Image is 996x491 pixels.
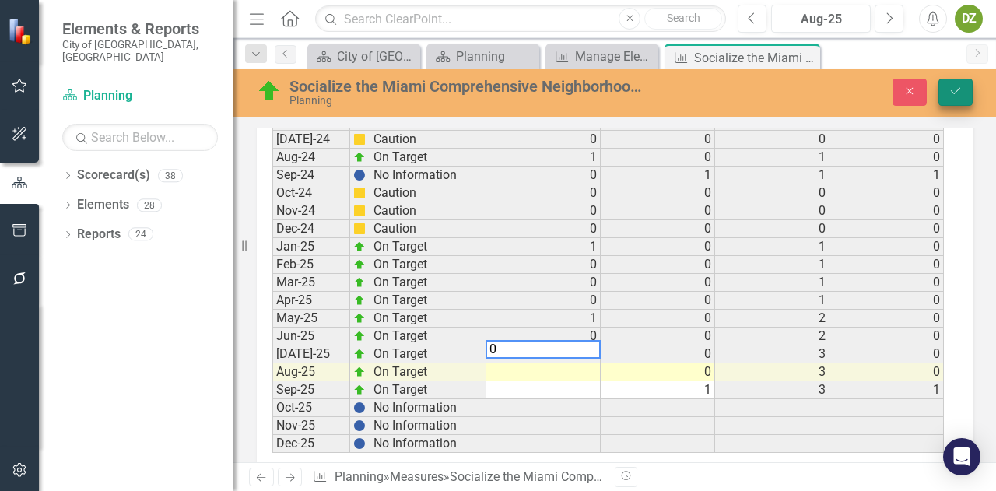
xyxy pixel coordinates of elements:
[829,363,944,381] td: 0
[77,226,121,244] a: Reports
[62,19,218,38] span: Elements & Reports
[486,274,601,292] td: 0
[272,202,350,220] td: Nov-24
[353,402,366,414] img: BgCOk07PiH71IgAAAABJRU5ErkJggg==
[829,184,944,202] td: 0
[549,47,654,66] a: Manage Elements
[272,381,350,399] td: Sep-25
[829,274,944,292] td: 0
[272,345,350,363] td: [DATE]-25
[486,238,601,256] td: 1
[289,95,647,107] div: Planning
[486,131,601,149] td: 0
[601,381,715,399] td: 1
[601,238,715,256] td: 0
[272,435,350,453] td: Dec-25
[575,47,654,66] div: Manage Elements
[272,220,350,238] td: Dec-24
[601,345,715,363] td: 0
[77,196,129,214] a: Elements
[353,366,366,378] img: zOikAAAAAElFTkSuQmCC
[829,256,944,274] td: 0
[601,292,715,310] td: 0
[370,167,486,184] td: No Information
[272,363,350,381] td: Aug-25
[272,131,350,149] td: [DATE]-24
[715,310,829,328] td: 2
[370,310,486,328] td: On Target
[829,381,944,399] td: 1
[128,228,153,241] div: 24
[450,469,855,484] div: Socialize the Miami Comprehensive Neighborhood Plan (MCNP) (number)
[337,47,416,66] div: City of [GEOGRAPHIC_DATA]
[353,258,366,271] img: zOikAAAAAElFTkSuQmCC
[353,419,366,432] img: BgCOk07PiH71IgAAAABJRU5ErkJggg==
[486,256,601,274] td: 0
[601,256,715,274] td: 0
[601,184,715,202] td: 0
[370,292,486,310] td: On Target
[601,274,715,292] td: 0
[486,149,601,167] td: 1
[486,202,601,220] td: 0
[370,256,486,274] td: On Target
[955,5,983,33] button: DZ
[715,345,829,363] td: 3
[601,149,715,167] td: 0
[353,437,366,450] img: BgCOk07PiH71IgAAAABJRU5ErkJggg==
[456,47,535,66] div: Planning
[353,330,366,342] img: zOikAAAAAElFTkSuQmCC
[370,417,486,435] td: No Information
[829,345,944,363] td: 0
[257,79,282,103] img: On Target
[644,8,722,30] button: Search
[486,328,601,345] td: 0
[353,169,366,181] img: BgCOk07PiH71IgAAAABJRU5ErkJggg==
[272,238,350,256] td: Jan-25
[272,292,350,310] td: Apr-25
[943,438,980,475] div: Open Intercom Messenger
[370,202,486,220] td: Caution
[353,384,366,396] img: zOikAAAAAElFTkSuQmCC
[715,381,829,399] td: 3
[353,312,366,324] img: zOikAAAAAElFTkSuQmCC
[370,399,486,417] td: No Information
[715,328,829,345] td: 2
[353,133,366,146] img: cBAA0RP0Y6D5n+AAAAAElFTkSuQmCC
[8,18,35,45] img: ClearPoint Strategy
[829,202,944,220] td: 0
[390,469,444,484] a: Measures
[272,149,350,167] td: Aug-24
[829,328,944,345] td: 0
[829,310,944,328] td: 0
[353,151,366,163] img: zOikAAAAAElFTkSuQmCC
[601,131,715,149] td: 0
[601,167,715,184] td: 1
[601,220,715,238] td: 0
[272,167,350,184] td: Sep-24
[353,223,366,235] img: cBAA0RP0Y6D5n+AAAAAElFTkSuQmCC
[370,131,486,149] td: Caution
[370,381,486,399] td: On Target
[312,468,603,486] div: » »
[715,256,829,274] td: 1
[353,276,366,289] img: zOikAAAAAElFTkSuQmCC
[272,184,350,202] td: Oct-24
[777,10,865,29] div: Aug-25
[829,220,944,238] td: 0
[486,167,601,184] td: 0
[353,187,366,199] img: cBAA0RP0Y6D5n+AAAAAElFTkSuQmCC
[62,87,218,105] a: Planning
[601,310,715,328] td: 0
[353,294,366,307] img: zOikAAAAAElFTkSuQmCC
[353,348,366,360] img: zOikAAAAAElFTkSuQmCC
[601,363,715,381] td: 0
[272,399,350,417] td: Oct-25
[62,38,218,64] small: City of [GEOGRAPHIC_DATA], [GEOGRAPHIC_DATA]
[601,328,715,345] td: 0
[715,220,829,238] td: 0
[272,274,350,292] td: Mar-25
[715,238,829,256] td: 1
[829,131,944,149] td: 0
[771,5,871,33] button: Aug-25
